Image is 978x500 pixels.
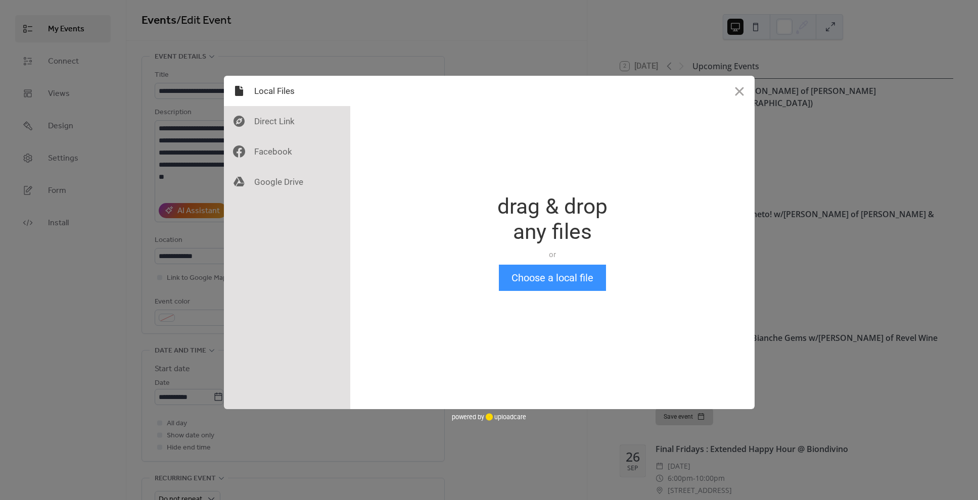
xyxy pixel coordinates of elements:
[224,106,350,136] div: Direct Link
[452,409,526,424] div: powered by
[499,265,606,291] button: Choose a local file
[724,76,755,106] button: Close
[484,413,526,421] a: uploadcare
[224,136,350,167] div: Facebook
[497,194,608,244] div: drag & drop any files
[224,167,350,197] div: Google Drive
[224,76,350,106] div: Local Files
[497,249,608,260] div: or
